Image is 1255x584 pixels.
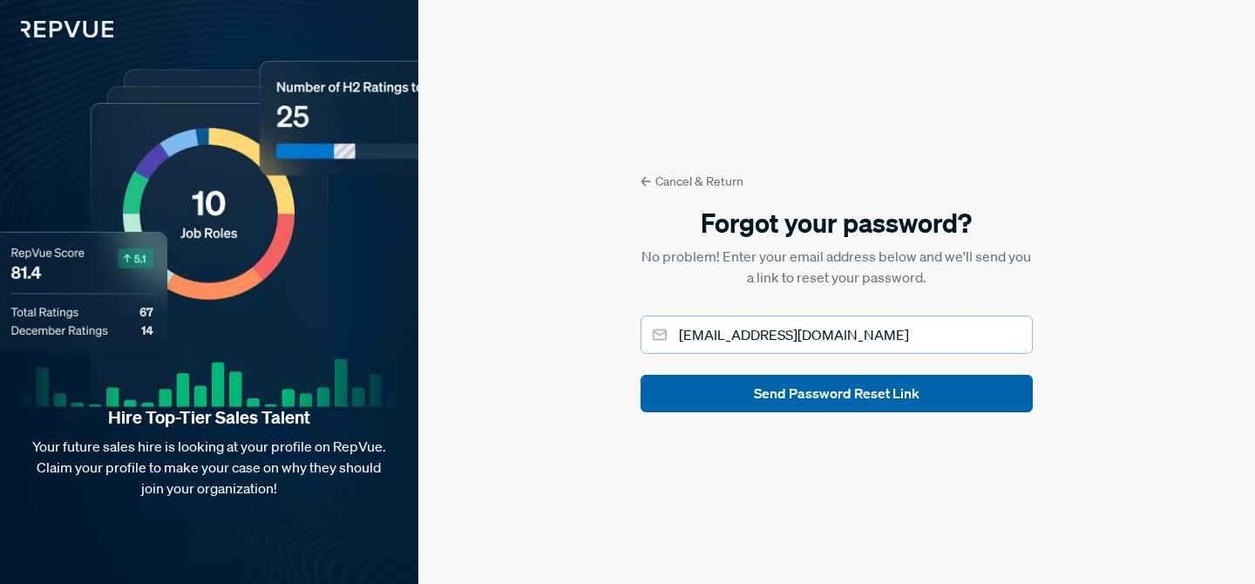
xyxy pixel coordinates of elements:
[641,316,1033,354] input: Email address
[641,205,1033,241] h5: Forgot your password?
[28,436,390,499] p: Your future sales hire is looking at your profile on RepVue. Claim your profile to make your case...
[28,406,390,429] strong: Hire Top-Tier Sales Talent
[641,375,1033,412] button: Send Password Reset Link
[641,173,1033,191] a: Cancel & Return
[641,246,1033,288] p: No problem! Enter your email address below and we'll send you a link to reset your password.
